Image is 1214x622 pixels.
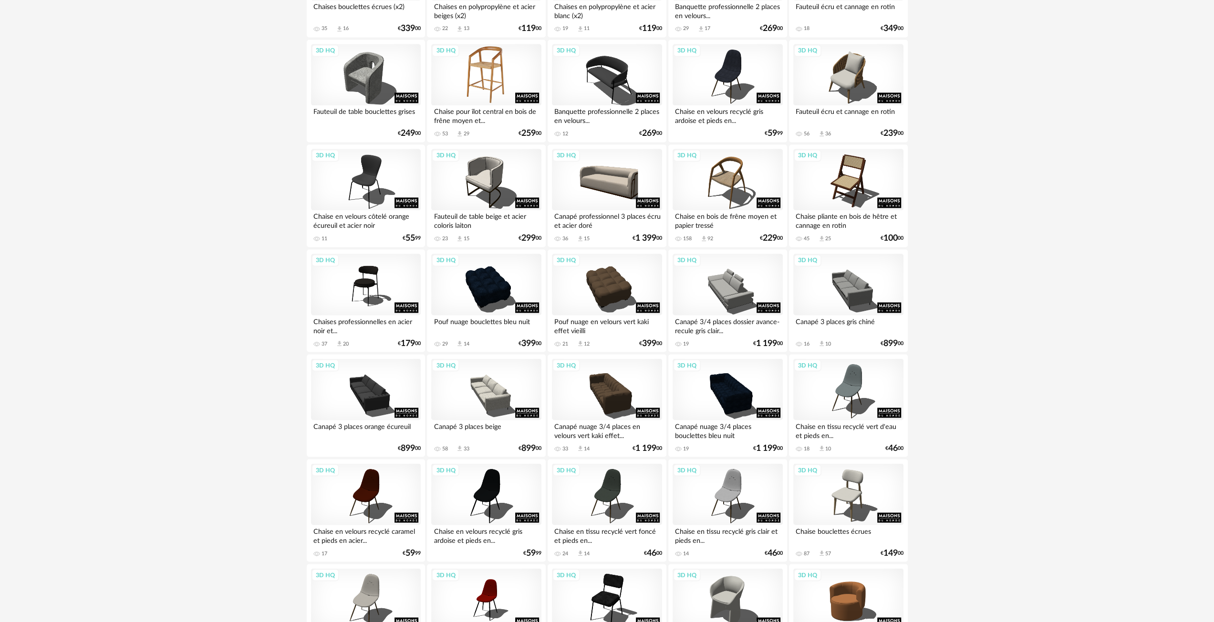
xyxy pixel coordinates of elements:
[707,235,713,242] div: 92
[793,105,903,124] div: Fauteuil écru et cannage en rotin
[432,359,459,371] div: 3D HQ
[577,25,584,32] span: Download icon
[673,149,701,162] div: 3D HQ
[456,445,463,452] span: Download icon
[519,445,541,451] div: € 00
[307,459,425,562] a: 3D HQ Chaise en velours recyclé caramel et pieds en acier... 17 €5999
[442,131,447,137] div: 53
[431,210,541,229] div: Fauteuil de table beige et acier coloris laiton
[668,144,787,247] a: 3D HQ Chaise en bois de frêne moyen et papier tressé 158 Download icon 92 €22900
[521,235,536,242] span: 299
[804,235,809,242] div: 45
[789,354,907,457] a: 3D HQ Chaise en tissu recyclé vert d'eau et pieds en... 18 Download icon 10 €4600
[311,0,421,20] div: Chaises bouclettes écrues (x2)
[552,569,580,581] div: 3D HQ
[442,340,447,347] div: 29
[642,340,656,347] span: 399
[683,550,689,557] div: 14
[705,25,710,32] div: 17
[526,550,536,556] span: 59
[804,445,809,452] div: 18
[521,25,536,32] span: 119
[673,210,782,229] div: Chaise en bois de frêne moyen et papier tressé
[763,25,777,32] span: 269
[456,340,463,347] span: Download icon
[673,105,782,124] div: Chaise en velours recyclé gris ardoise et pieds en...
[401,130,415,137] span: 249
[793,420,903,439] div: Chaise en tissu recyclé vert d'eau et pieds en...
[673,254,701,266] div: 3D HQ
[794,149,821,162] div: 3D HQ
[548,354,666,457] a: 3D HQ Canapé nuage 3/4 places en velours vert kaki effet... 33 Download icon 14 €1 19900
[322,550,327,557] div: 17
[562,445,568,452] div: 33
[633,445,662,451] div: € 00
[427,459,545,562] a: 3D HQ Chaise en velours recyclé gris ardoise et pieds en... €5999
[463,131,469,137] div: 29
[753,445,783,451] div: € 00
[403,235,421,242] div: € 99
[442,445,447,452] div: 58
[432,149,459,162] div: 3D HQ
[431,420,541,439] div: Canapé 3 places beige
[442,235,447,242] div: 23
[456,235,463,242] span: Download icon
[336,25,343,32] span: Download icon
[825,445,831,452] div: 10
[673,464,701,476] div: 3D HQ
[825,340,831,347] div: 10
[756,340,777,347] span: 1 199
[548,459,666,562] a: 3D HQ Chaise en tissu recyclé vert foncé et pieds en... 24 Download icon 14 €4600
[431,525,541,544] div: Chaise en velours recyclé gris ardoise et pieds en...
[311,254,339,266] div: 3D HQ
[311,210,421,229] div: Chaise en velours côtelé orange écureuil et acier noir
[584,550,590,557] div: 14
[427,144,545,247] a: 3D HQ Fauteuil de table beige et acier coloris laiton 23 Download icon 15 €29900
[683,340,689,347] div: 19
[463,25,469,32] div: 13
[432,44,459,57] div: 3D HQ
[336,340,343,347] span: Download icon
[584,235,590,242] div: 15
[768,550,777,556] span: 46
[548,144,666,247] a: 3D HQ Canapé professionnel 3 places écru et acier doré 36 Download icon 15 €1 39900
[753,340,783,347] div: € 00
[789,40,907,143] a: 3D HQ Fauteuil écru et cannage en rotin 56 Download icon 36 €23900
[818,340,825,347] span: Download icon
[552,149,580,162] div: 3D HQ
[881,235,903,242] div: € 00
[881,340,903,347] div: € 00
[521,130,536,137] span: 259
[883,550,898,556] span: 149
[765,130,783,137] div: € 99
[401,445,415,451] span: 899
[818,130,825,137] span: Download icon
[793,210,903,229] div: Chaise pliante en bois de hêtre et cannage en rotin
[432,254,459,266] div: 3D HQ
[311,569,339,581] div: 3D HQ
[881,130,903,137] div: € 00
[432,569,459,581] div: 3D HQ
[668,249,787,352] a: 3D HQ Canapé 3/4 places dossier avance-recule gris clair... 19 €1 19900
[519,340,541,347] div: € 00
[794,569,821,581] div: 3D HQ
[311,149,339,162] div: 3D HQ
[311,525,421,544] div: Chaise en velours recyclé caramel et pieds en acier...
[322,340,327,347] div: 37
[343,25,349,32] div: 16
[552,254,580,266] div: 3D HQ
[322,25,327,32] div: 35
[794,464,821,476] div: 3D HQ
[763,235,777,242] span: 229
[639,130,662,137] div: € 00
[431,105,541,124] div: Chaise pour îlot central en bois de frêne moyen et...
[768,130,777,137] span: 59
[756,445,777,451] span: 1 199
[431,0,541,20] div: Chaises en polypropylène et acier beiges (x2)
[825,131,831,137] div: 36
[401,25,415,32] span: 339
[548,249,666,352] a: 3D HQ Pouf nuage en velours vert kaki effet vieilli 21 Download icon 12 €39900
[644,550,662,556] div: € 00
[794,359,821,371] div: 3D HQ
[552,464,580,476] div: 3D HQ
